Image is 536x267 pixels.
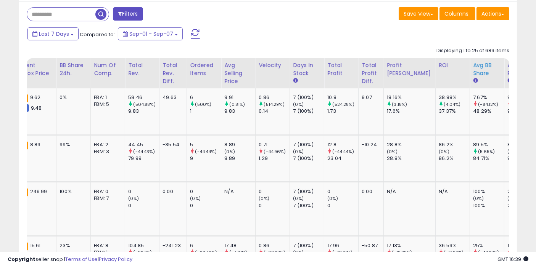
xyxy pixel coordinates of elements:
[387,61,432,77] div: Profit [PERSON_NAME]
[163,141,181,148] div: -35.54
[439,149,449,155] small: (0%)
[507,195,518,201] small: (0%)
[444,10,468,18] span: Columns
[94,61,122,77] div: Num of Comp.
[473,155,504,162] div: 84.71%
[332,149,354,155] small: (-44.44%)
[94,141,119,148] div: FBA: 2
[497,256,528,263] span: 2025-09-15 16:39 GMT
[327,94,358,101] div: 10.8
[128,195,139,201] small: (0%)
[332,101,354,107] small: (524.28%)
[473,195,484,201] small: (0%)
[30,94,41,101] span: 9.62
[259,94,290,101] div: 0.86
[473,188,504,195] div: 100%
[293,188,324,195] div: 7 (100%)
[128,202,159,209] div: 0
[362,141,378,148] div: -10.24
[39,30,69,38] span: Last 7 Days
[8,256,35,263] strong: Copyright
[60,61,87,77] div: BB Share 24h.
[190,108,221,115] div: 1
[259,202,290,209] div: 0
[224,242,255,249] div: 17.48
[293,202,324,209] div: 7 (100%)
[444,101,460,107] small: (4.04%)
[327,108,358,115] div: 1.73
[327,202,358,209] div: 0
[439,242,470,249] div: 36.59%
[473,242,504,249] div: 25%
[128,94,159,101] div: 59.46
[94,195,119,202] div: FBM: 7
[133,149,155,155] small: (-44.43%)
[60,94,85,101] div: 0%
[30,242,41,249] span: 15.61
[362,61,380,85] div: Total Profit Diff.
[387,141,435,148] div: 28.8%
[163,61,183,85] div: Total Rev. Diff.
[94,242,119,249] div: FBA: 8
[190,155,221,162] div: 9
[293,94,324,101] div: 7 (100%)
[224,108,255,115] div: 9.83
[60,141,85,148] div: 99%
[224,155,255,162] div: 8.89
[30,188,47,195] span: 249.99
[362,188,378,195] div: 0.00
[65,256,98,263] a: Terms of Use
[507,149,518,155] small: (0%)
[387,108,435,115] div: 17.6%
[224,149,235,155] small: (0%)
[327,188,358,195] div: 0
[94,188,119,195] div: FBA: 0
[264,101,284,107] small: (514.29%)
[327,242,358,249] div: 17.96
[264,149,285,155] small: (-44.96%)
[478,101,498,107] small: (-84.12%)
[195,149,216,155] small: (-44.44%)
[80,31,115,38] span: Compared to:
[190,61,218,77] div: Ordered Items
[190,188,221,195] div: 0
[259,155,290,162] div: 1.29
[195,101,211,107] small: (500%)
[224,94,255,101] div: 9.91
[94,101,119,108] div: FBM: 5
[387,149,398,155] small: (0%)
[190,195,201,201] small: (0%)
[473,94,504,101] div: 7.67%
[436,47,509,54] div: Displaying 1 to 25 of 689 items
[118,27,183,40] button: Sep-01 - Sep-07
[293,149,304,155] small: (0%)
[190,94,221,101] div: 6
[30,141,41,148] span: 8.89
[259,141,290,148] div: 0.71
[392,101,407,107] small: (3.18%)
[327,141,358,148] div: 12.8
[163,188,181,195] div: 0.00
[507,61,535,77] div: Avg Win Price
[387,188,430,195] div: N/A
[8,256,132,263] div: seller snap | |
[439,108,470,115] div: 37.37%
[293,108,324,115] div: 7 (100%)
[478,149,495,155] small: (5.65%)
[362,242,378,249] div: -50.87
[387,94,435,101] div: 18.16%
[190,242,221,249] div: 6
[439,7,475,20] button: Columns
[473,202,504,209] div: 100%
[473,141,504,148] div: 89.5%
[224,141,255,148] div: 8.89
[163,94,181,101] div: 49.63
[439,94,470,101] div: 38.88%
[507,77,512,84] small: Avg Win Price.
[473,77,478,84] small: Avg BB Share.
[259,242,290,249] div: 0.86
[439,61,467,69] div: ROI
[293,101,304,107] small: (0%)
[224,61,252,85] div: Avg Selling Price
[94,94,119,101] div: FBA: 1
